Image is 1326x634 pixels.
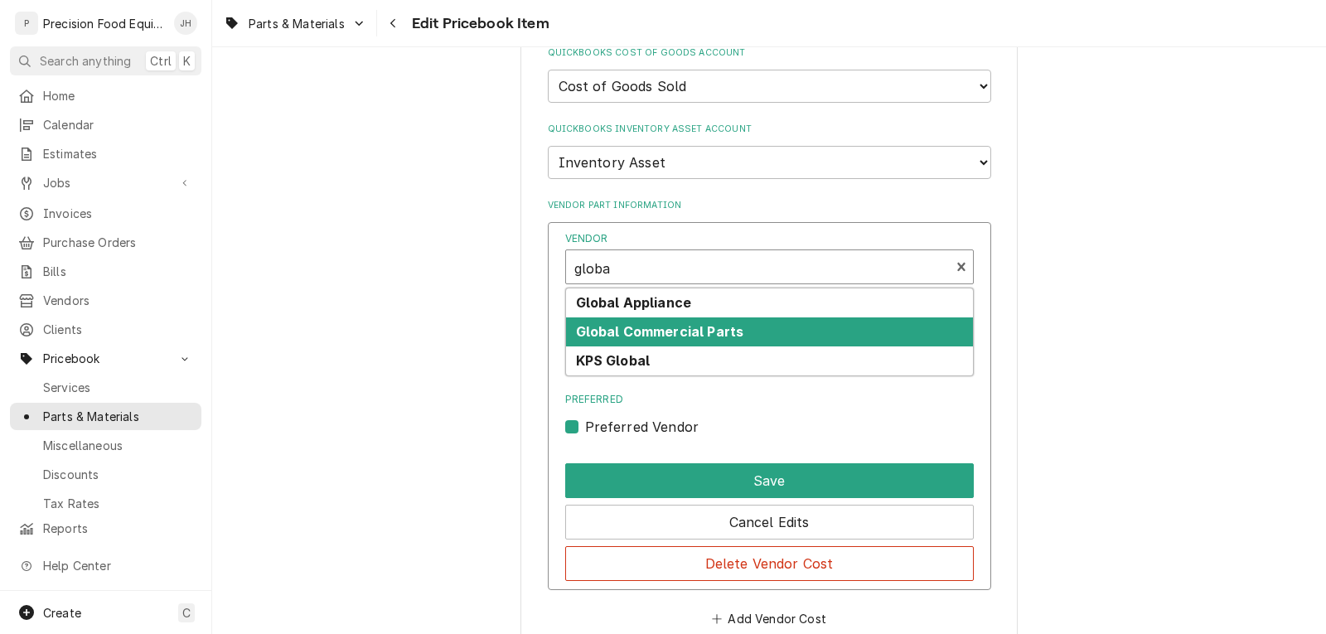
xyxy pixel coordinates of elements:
[565,540,974,581] div: Button Group Row
[585,417,699,437] label: Preferred Vendor
[565,392,974,407] label: Preferred
[10,258,201,285] a: Bills
[565,498,974,540] div: Button Group Row
[43,606,81,620] span: Create
[43,379,193,396] span: Services
[10,46,201,75] button: Search anythingCtrlK
[709,607,830,631] button: Add Vendor Cost
[576,352,651,369] strong: KPS Global
[548,46,991,60] label: QuickBooks Cost of Goods Account
[43,116,193,133] span: Calendar
[10,552,201,579] a: Go to Help Center
[10,140,201,167] a: Estimates
[182,604,191,622] span: C
[10,432,201,459] a: Miscellaneous
[150,52,172,70] span: Ctrl
[10,345,201,372] a: Go to Pricebook
[565,505,974,540] button: Cancel Edits
[565,392,974,437] div: Preferred
[548,46,991,102] div: QuickBooks Cost of Goods Account
[10,515,201,542] a: Reports
[548,199,991,212] label: Vendor Part Information
[43,174,168,191] span: Jobs
[43,234,193,251] span: Purchase Orders
[548,123,991,178] div: QuickBooks Inventory Asset Account
[43,321,193,338] span: Clients
[43,292,193,309] span: Vendors
[10,287,201,314] a: Vendors
[10,374,201,401] a: Services
[43,15,165,32] div: Precision Food Equipment LLC
[183,52,191,70] span: K
[548,123,991,136] label: QuickBooks Inventory Asset Account
[407,12,549,35] span: Edit Pricebook Item
[565,463,974,498] button: Save
[10,111,201,138] a: Calendar
[174,12,197,35] div: Jason Hertel's Avatar
[10,490,201,517] a: Tax Rates
[249,15,345,32] span: Parts & Materials
[43,495,193,512] span: Tax Rates
[43,437,193,454] span: Miscellaneous
[10,82,201,109] a: Home
[43,205,193,222] span: Invoices
[10,403,201,430] a: Parts & Materials
[10,461,201,488] a: Discounts
[380,10,407,36] button: Navigate back
[565,546,974,581] button: Delete Vendor Cost
[10,316,201,343] a: Clients
[43,520,193,537] span: Reports
[43,557,191,574] span: Help Center
[565,457,974,581] div: Button Group
[10,581,201,608] a: Go to What's New
[43,87,193,104] span: Home
[43,145,193,162] span: Estimates
[576,323,744,340] strong: Global Commercial Parts
[43,586,191,603] span: What's New
[565,457,974,498] div: Button Group Row
[548,199,991,630] div: Vendor Part Information
[40,52,131,70] span: Search anything
[565,231,974,284] div: Vendor
[565,231,974,438] div: Vendor Part Cost Edit Form
[43,466,193,483] span: Discounts
[43,263,193,280] span: Bills
[10,229,201,256] a: Purchase Orders
[217,10,373,37] a: Go to Parts & Materials
[43,408,193,425] span: Parts & Materials
[174,12,197,35] div: JH
[10,200,201,227] a: Invoices
[576,294,692,311] strong: Global Appliance
[565,231,974,246] label: Vendor
[15,12,38,35] div: P
[10,169,201,196] a: Go to Jobs
[43,350,168,367] span: Pricebook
